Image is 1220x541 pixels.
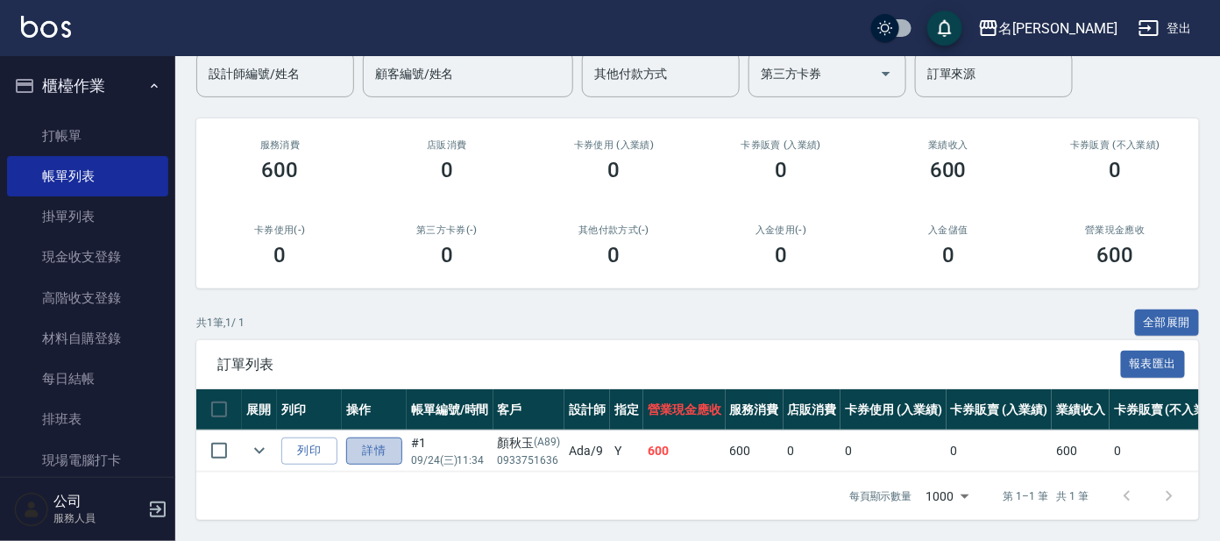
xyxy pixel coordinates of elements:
a: 現金收支登錄 [7,237,168,277]
th: 營業現金應收 [643,389,726,431]
h3: 600 [1097,243,1134,267]
h3: 0 [441,243,453,267]
button: 報表匯出 [1121,351,1186,378]
th: 設計師 [564,389,610,431]
p: 服務人員 [53,510,143,526]
div: 名[PERSON_NAME] [999,18,1117,39]
th: 操作 [342,389,407,431]
td: 600 [1052,431,1110,472]
button: Open [872,60,900,88]
p: 每頁顯示數量 [849,488,912,504]
h5: 公司 [53,493,143,510]
th: 展開 [242,389,277,431]
th: 客戶 [493,389,565,431]
img: Person [14,492,49,527]
th: 店販消費 [784,389,841,431]
h2: 其他付款方式(-) [551,224,677,236]
div: 顏秋玉 [498,434,561,452]
a: 掛單列表 [7,196,168,237]
a: 現場電腦打卡 [7,440,168,480]
th: 列印 [277,389,342,431]
p: 0933751636 [498,452,561,468]
td: 0 [784,431,841,472]
th: 服務消費 [726,389,784,431]
th: 指定 [610,389,643,431]
button: 名[PERSON_NAME] [971,11,1124,46]
span: 訂單列表 [217,356,1121,374]
p: 09/24 (三) 11:34 [411,452,489,468]
h3: 600 [261,158,298,182]
td: Y [610,431,643,472]
h3: 0 [775,243,787,267]
img: Logo [21,16,71,38]
a: 打帳單 [7,116,168,156]
th: 帳單編號/時間 [407,389,493,431]
button: 登出 [1131,12,1199,45]
h3: 0 [775,158,787,182]
td: Ada /9 [564,431,610,472]
a: 每日結帳 [7,359,168,399]
a: 高階收支登錄 [7,278,168,318]
div: 1000 [919,473,975,520]
h2: 卡券販賣 (不入業績) [1053,139,1178,151]
h3: 0 [1110,158,1122,182]
button: 全部展開 [1135,310,1200,337]
p: 共 1 筆, 1 / 1 [196,315,245,331]
th: 業績收入 [1052,389,1110,431]
a: 詳情 [346,438,402,465]
button: 櫃檯作業 [7,63,168,109]
h3: 600 [930,158,967,182]
h2: 入金儲值 [886,224,1011,236]
th: 卡券販賣 (入業績) [947,389,1053,431]
h3: 0 [608,158,621,182]
a: 報表匯出 [1121,355,1186,372]
h3: 0 [273,243,286,267]
h2: 第三方卡券(-) [385,224,510,236]
h3: 0 [441,158,453,182]
td: 0 [947,431,1053,472]
a: 帳單列表 [7,156,168,196]
p: 第 1–1 筆 共 1 筆 [1004,488,1089,504]
td: 600 [726,431,784,472]
th: 卡券使用 (入業績) [841,389,947,431]
h2: 業績收入 [886,139,1011,151]
td: 0 [841,431,947,472]
h3: 服務消費 [217,139,343,151]
h3: 0 [608,243,621,267]
a: 排班表 [7,399,168,439]
td: 600 [643,431,726,472]
h3: 0 [942,243,954,267]
h2: 營業現金應收 [1053,224,1178,236]
button: 列印 [281,438,337,465]
h2: 卡券販賣 (入業績) [719,139,844,151]
td: #1 [407,431,493,472]
h2: 入金使用(-) [719,224,844,236]
button: save [927,11,962,46]
p: (A89) [535,434,561,452]
button: expand row [246,438,273,464]
h2: 卡券使用(-) [217,224,343,236]
h2: 店販消費 [385,139,510,151]
h2: 卡券使用 (入業績) [551,139,677,151]
a: 材料自購登錄 [7,318,168,359]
